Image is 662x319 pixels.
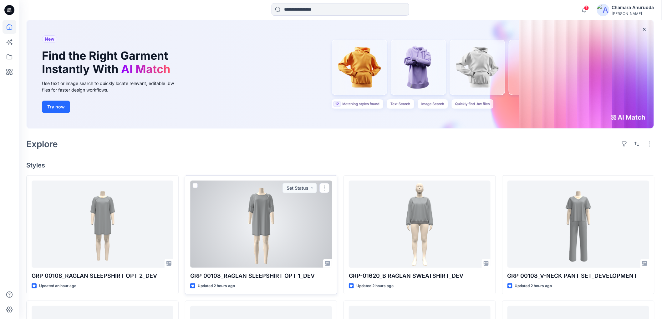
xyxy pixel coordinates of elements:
[32,272,173,280] p: GRP 00108_RAGLAN SLEEPSHIRT OPT 2_DEV
[584,5,589,10] span: 7
[121,62,170,76] span: AI Match
[515,283,552,289] p: Updated 2 hours ago
[349,181,491,267] a: GRP-01620_B RAGLAN SWEATSHIRT_DEV
[45,35,54,43] span: New
[597,4,609,16] img: avatar
[42,80,183,93] div: Use text or image search to quickly locate relevant, editable .bw files for faster design workflows.
[190,181,332,267] a: GRP 00108_RAGLAN SLEEPSHIRT OPT 1_DEV
[356,283,394,289] p: Updated 2 hours ago
[42,101,70,113] button: Try now
[26,162,654,169] h4: Styles
[349,272,491,280] p: GRP-01620_B RAGLAN SWEATSHIRT_DEV
[612,4,654,11] div: Chamara Anurudda
[190,272,332,280] p: GRP 00108_RAGLAN SLEEPSHIRT OPT 1_DEV
[42,49,173,76] h1: Find the Right Garment Instantly With
[32,181,173,267] a: GRP 00108_RAGLAN SLEEPSHIRT OPT 2_DEV
[507,272,649,280] p: GRP 00108_V-NECK PANT SET_DEVELOPMENT
[198,283,235,289] p: Updated 2 hours ago
[39,283,76,289] p: Updated an hour ago
[612,11,654,16] div: [PERSON_NAME]
[507,181,649,267] a: GRP 00108_V-NECK PANT SET_DEVELOPMENT
[26,139,58,149] h2: Explore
